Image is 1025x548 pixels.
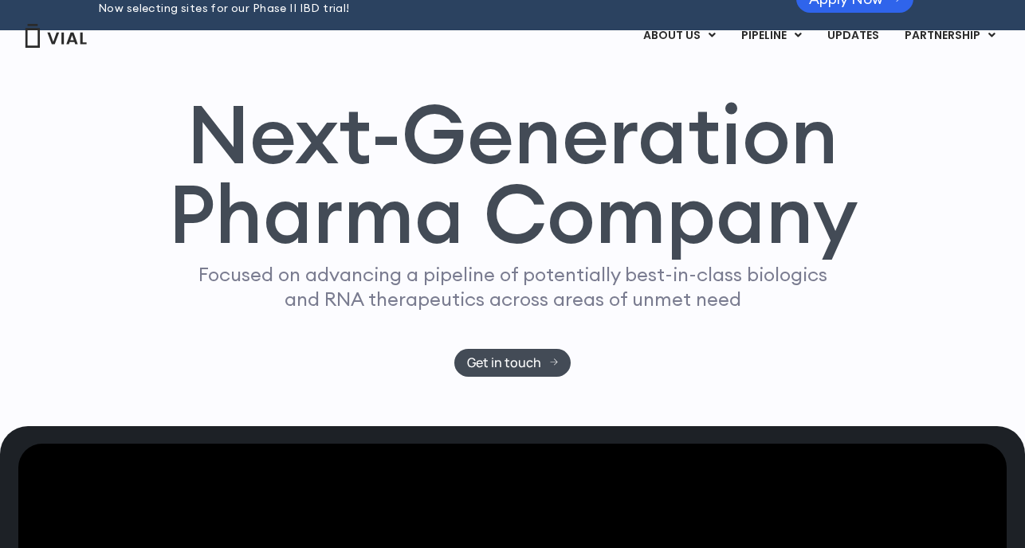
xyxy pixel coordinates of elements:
h1: Next-Generation Pharma Company [167,94,858,255]
p: Focused on advancing a pipeline of potentially best-in-class biologics and RNA therapeutics acros... [191,262,834,311]
a: Get in touch [454,349,571,377]
a: UPDATES [815,22,891,49]
img: Vial Logo [24,24,88,48]
a: PARTNERSHIPMenu Toggle [892,22,1008,49]
span: Get in touch [467,357,541,369]
a: PIPELINEMenu Toggle [728,22,814,49]
a: ABOUT USMenu Toggle [630,22,728,49]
